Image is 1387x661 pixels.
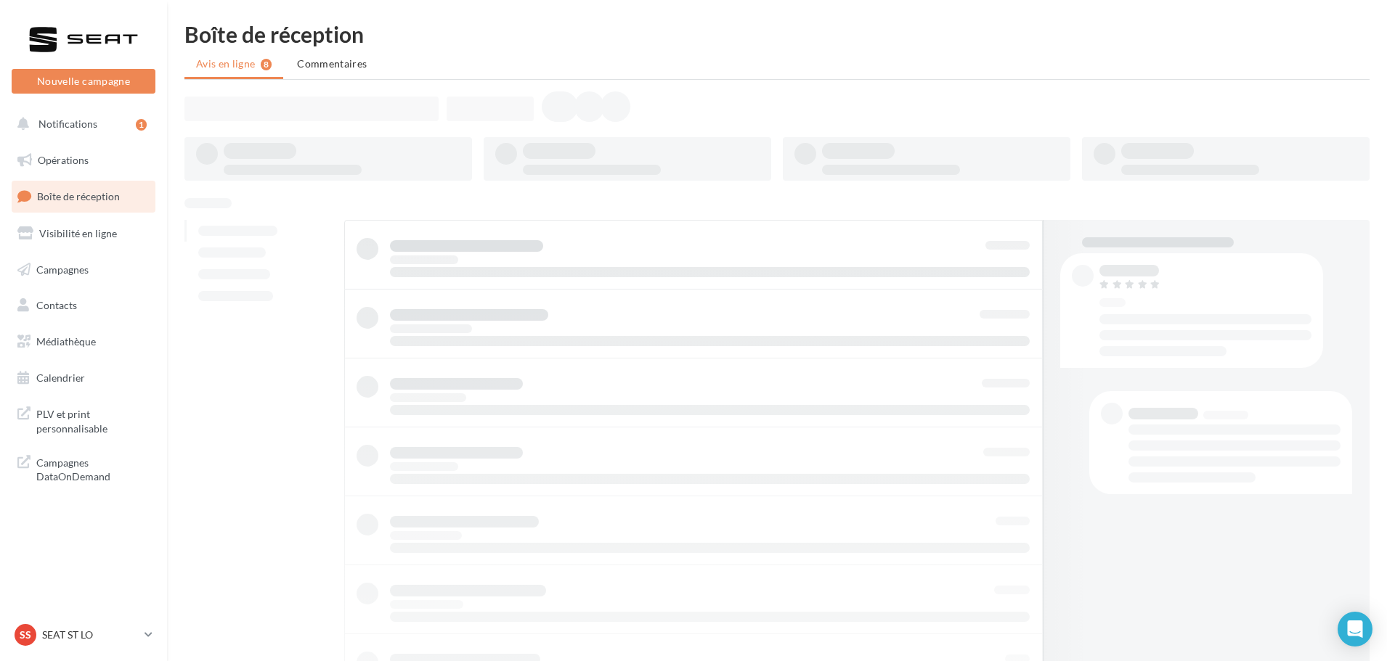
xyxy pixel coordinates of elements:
a: Calendrier [9,363,158,393]
a: Contacts [9,290,158,321]
p: SEAT ST LO [42,628,139,642]
div: Boîte de réception [184,23,1370,45]
a: Campagnes [9,255,158,285]
span: Campagnes [36,263,89,275]
a: Boîte de réception [9,181,158,212]
button: Nouvelle campagne [12,69,155,94]
span: Médiathèque [36,335,96,348]
a: Visibilité en ligne [9,218,158,249]
span: Calendrier [36,371,85,384]
span: Opérations [38,154,89,166]
span: Contacts [36,299,77,311]
span: Campagnes DataOnDemand [36,453,150,484]
span: Commentaires [297,57,367,70]
span: SS [20,628,31,642]
a: SS SEAT ST LO [12,621,155,649]
a: Campagnes DataOnDemand [9,447,158,490]
span: Visibilité en ligne [39,227,117,239]
div: 1 [136,119,147,131]
span: Notifications [38,118,97,130]
a: PLV et print personnalisable [9,398,158,441]
button: Notifications 1 [9,109,152,139]
a: Opérations [9,145,158,176]
a: Médiathèque [9,327,158,357]
div: Open Intercom Messenger [1338,612,1372,646]
span: PLV et print personnalisable [36,404,150,435]
span: Boîte de réception [37,190,120,202]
